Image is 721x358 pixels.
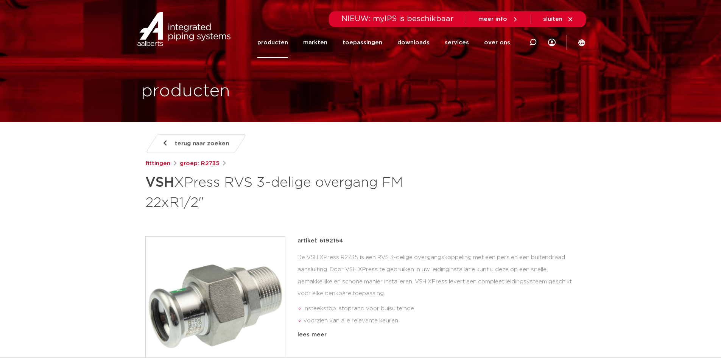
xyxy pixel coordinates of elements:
a: services [445,27,469,58]
a: producten [257,27,288,58]
a: sluiten [543,16,574,23]
a: markten [303,27,327,58]
li: insteekstop: stoprand voor buisuiteinde [304,303,576,315]
li: voorzien van alle relevante keuren [304,315,576,327]
strong: VSH [145,176,174,189]
a: over ons [484,27,510,58]
a: meer info [478,16,519,23]
div: my IPS [548,27,556,58]
div: De VSH XPress R2735 is een RVS 3-delige overgangskoppeling met een pers en een buitendraad aanslu... [297,252,576,327]
a: terug naar zoeken [145,134,246,153]
li: Leak Before Pressed-functie [304,327,576,339]
a: downloads [397,27,430,58]
span: NIEUW: myIPS is beschikbaar [341,15,454,23]
h1: producten [141,79,230,103]
span: meer info [478,16,507,22]
div: lees meer [297,330,576,339]
a: fittingen [145,159,170,168]
nav: Menu [257,27,510,58]
a: toepassingen [343,27,382,58]
span: terug naar zoeken [175,138,229,150]
a: groep: R2735 [180,159,220,168]
h1: XPress RVS 3-delige overgang FM 22xR1/2" [145,171,430,212]
p: artikel: 6192164 [297,236,343,245]
span: sluiten [543,16,562,22]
